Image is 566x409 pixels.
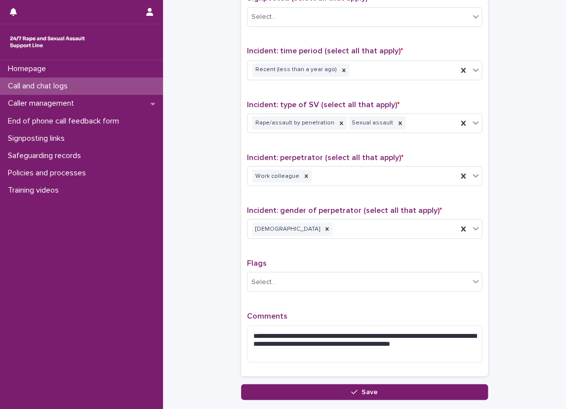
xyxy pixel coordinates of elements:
img: rhQMoQhaT3yELyF149Cw [8,32,87,52]
div: Sexual assault [349,116,395,129]
span: Incident: type of SV (select all that apply) [247,100,400,108]
span: Incident: gender of perpetrator (select all that apply) [247,206,442,214]
p: Training videos [4,186,67,195]
span: Incident: perpetrator (select all that apply) [247,153,404,161]
div: Select... [251,12,276,22]
p: Signposting links [4,134,73,143]
span: Save [362,388,378,395]
button: Save [241,384,488,400]
div: Work colleague [252,169,301,183]
p: End of phone call feedback form [4,117,127,126]
div: Rape/assault by penetration [252,116,336,129]
span: Incident: time period (select all that apply) [247,47,403,55]
p: Safeguarding records [4,151,89,161]
span: Flags [247,259,267,267]
div: Recent (less than a year ago) [252,63,338,77]
span: Comments [247,312,287,320]
p: Caller management [4,99,82,108]
p: Homepage [4,64,54,74]
div: Select... [251,277,276,287]
p: Call and chat logs [4,82,76,91]
p: Policies and processes [4,168,94,178]
div: [DEMOGRAPHIC_DATA] [252,222,322,236]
